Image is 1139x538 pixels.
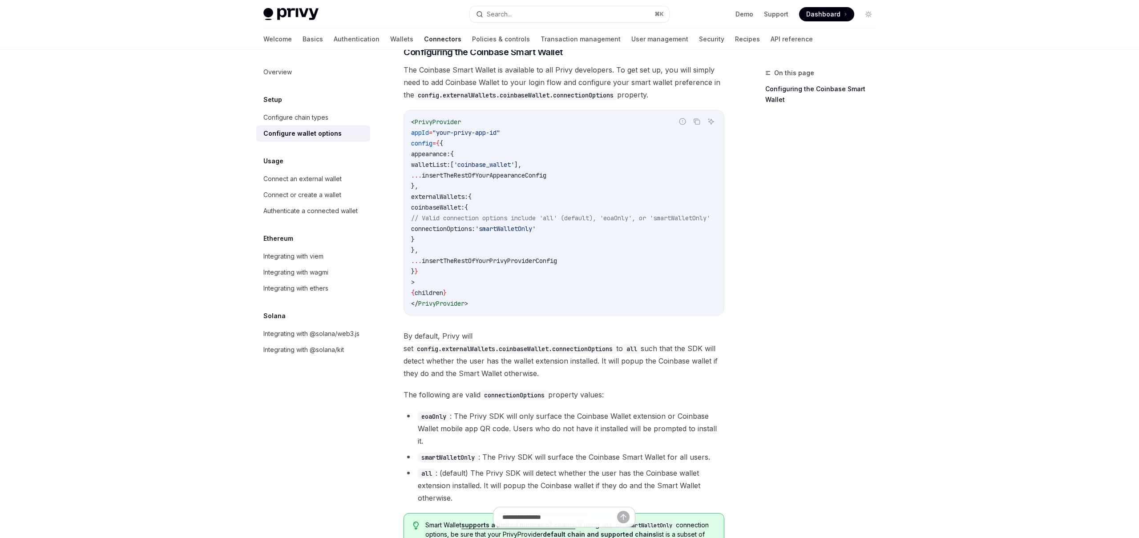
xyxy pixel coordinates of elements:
span: = [429,129,432,137]
span: The following are valid property values: [404,388,724,401]
div: Integrating with viem [263,251,323,262]
span: PrivyProvider [415,118,461,126]
span: PrivyProvider [418,299,464,307]
span: { [436,139,440,147]
a: Connectors [424,28,461,50]
a: Integrating with ethers [256,280,370,296]
a: Configure chain types [256,109,370,125]
a: Integrating with wagmi [256,264,370,280]
code: all [418,469,436,478]
button: Copy the contents from the code block [691,116,703,127]
div: Authenticate a connected wallet [263,206,358,216]
span: } [415,267,418,275]
span: "your-privy-app-id" [432,129,500,137]
button: Ask AI [705,116,717,127]
li: : (default) The Privy SDK will detect whether the user has the Coinbase wallet extension installe... [404,467,724,504]
a: Overview [256,64,370,80]
h5: Solana [263,311,286,321]
span: insertTheRestOfYourPrivyProviderConfig [422,257,557,265]
span: > [411,278,415,286]
button: Report incorrect code [677,116,688,127]
span: ... [411,171,422,179]
h5: Ethereum [263,233,293,244]
button: Search...⌘K [470,6,669,22]
span: } [411,235,415,243]
span: }, [411,246,418,254]
a: Welcome [263,28,292,50]
span: // Valid connection options include 'all' (default), 'eoaOnly', or 'smartWalletOnly' [411,214,710,222]
span: ⌘ K [654,11,664,18]
span: = [432,139,436,147]
div: Integrating with ethers [263,283,328,294]
div: Integrating with wagmi [263,267,328,278]
span: < [411,118,415,126]
a: Integrating with @solana/kit [256,342,370,358]
a: Connect an external wallet [256,171,370,187]
span: Configuring the Coinbase Smart Wallet [404,46,563,58]
span: } [411,267,415,275]
code: config.externalWallets.coinbaseWallet.connectionOptions [413,344,616,354]
span: The Coinbase Smart Wallet is available to all Privy developers. To get set up, you will simply ne... [404,64,724,101]
a: Configure wallet options [256,125,370,142]
span: children [415,289,443,297]
li: : The Privy SDK will only surface the Coinbase Wallet extension or Coinbase Wallet mobile app QR ... [404,410,724,447]
a: User management [631,28,688,50]
span: externalWallets: [411,193,468,201]
code: eoaOnly [418,412,450,421]
li: : The Privy SDK will surface the Coinbase Smart Wallet for all users. [404,451,724,463]
a: Integrating with viem [256,248,370,264]
span: 'smartWalletOnly' [475,225,536,233]
span: [ [450,161,454,169]
span: config [411,139,432,147]
img: light logo [263,8,319,20]
a: Wallets [390,28,413,50]
span: insertTheRestOfYourAppearanceConfig [422,171,546,179]
a: Authenticate a connected wallet [256,203,370,219]
span: connectionOptions: [411,225,475,233]
span: { [450,150,454,158]
span: > [464,299,468,307]
a: Authentication [334,28,380,50]
div: Configure wallet options [263,128,342,139]
button: Toggle dark mode [861,7,876,21]
span: { [411,289,415,297]
code: config.externalWallets.coinbaseWallet.connectionOptions [414,90,617,100]
a: Transaction management [541,28,621,50]
span: </ [411,299,418,307]
code: smartWalletOnly [418,453,478,462]
span: }, [411,182,418,190]
h5: Setup [263,94,282,105]
div: Configure chain types [263,112,328,123]
span: } [443,289,447,297]
span: On this page [774,68,814,78]
code: all [623,344,641,354]
span: Dashboard [806,10,840,19]
span: ... [411,257,422,265]
a: Dashboard [799,7,854,21]
span: coinbaseWallet: [411,203,464,211]
div: Integrating with @solana/web3.js [263,328,359,339]
a: Configuring the Coinbase Smart Wallet [765,82,883,107]
span: walletList: [411,161,450,169]
div: Overview [263,67,292,77]
a: Integrating with @solana/web3.js [256,326,370,342]
a: Support [764,10,788,19]
span: appId [411,129,429,137]
a: Policies & controls [472,28,530,50]
span: { [468,193,472,201]
span: appearance: [411,150,450,158]
div: Connect an external wallet [263,174,342,184]
div: Search... [487,9,512,20]
span: ], [514,161,521,169]
span: 'coinbase_wallet' [454,161,514,169]
span: By default, Privy will set to such that the SDK will detect whether the user has the wallet exten... [404,330,724,380]
span: { [464,203,468,211]
a: Basics [303,28,323,50]
button: Send message [617,511,630,523]
a: Recipes [735,28,760,50]
code: connectionOptions [481,390,548,400]
a: API reference [771,28,813,50]
div: Integrating with @solana/kit [263,344,344,355]
div: Connect or create a wallet [263,190,341,200]
h5: Usage [263,156,283,166]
